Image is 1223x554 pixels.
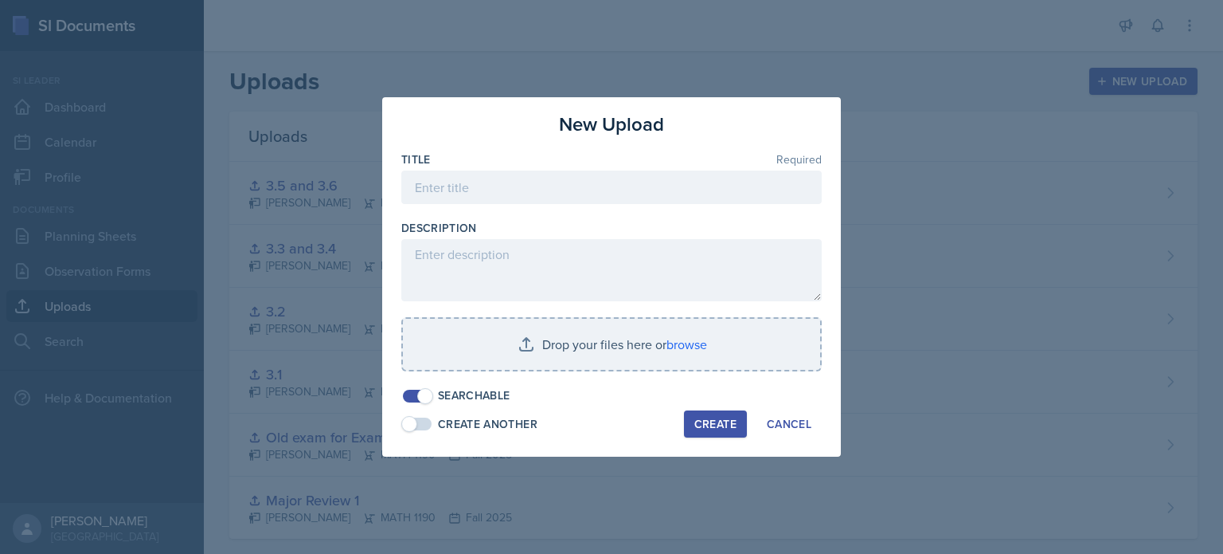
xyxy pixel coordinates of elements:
h3: New Upload [559,110,664,139]
div: Searchable [438,387,510,404]
button: Cancel [756,411,822,438]
div: Create Another [438,416,537,433]
div: Cancel [767,418,811,430]
label: Description [401,220,477,236]
div: Create [694,418,737,430]
button: Create [684,411,747,438]
label: Title [401,151,431,167]
span: Required [776,154,822,165]
input: Enter title [401,171,822,204]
